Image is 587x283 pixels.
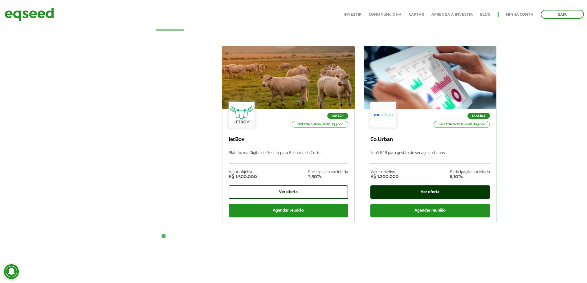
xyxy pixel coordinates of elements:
p: Agtech [327,113,348,119]
div: Agendar reunião [229,204,348,217]
p: JetBov [229,136,348,143]
img: EqSeed [5,6,54,22]
div: Ver oferta [229,185,348,199]
a: Sair [541,10,584,19]
a: Minha conta [506,13,533,17]
a: Investir [344,13,361,17]
button: 1 of 1 [161,233,167,240]
div: Ver oferta [370,185,490,199]
p: SaaS B2B [467,113,490,119]
p: Co.Urban [370,136,490,143]
div: Participação societária [308,170,348,174]
div: Valor objetivo [370,170,399,174]
div: Agendar reunião [370,204,490,217]
a: Blog [480,13,490,17]
div: R$ 1.200.000 [370,174,399,179]
div: 3,50% [308,174,348,179]
div: Valor objetivo [229,170,257,174]
p: Investimento mínimo: R$ 5.000 [434,121,490,128]
p: SaaS B2B para gestão de serviços urbanos [370,151,490,164]
a: Captar [409,13,424,17]
div: R$ 1.500.000 [229,174,257,179]
a: SaaS B2B Investimento mínimo: R$ 5.000 Co.Urban SaaS B2B para gestão de serviços urbanos Valor ob... [364,46,496,222]
div: Participação societária [450,170,490,174]
div: 8,10% [450,174,490,179]
a: Aprenda a investir [431,13,473,17]
a: Como funciona [369,13,402,17]
p: Plataforma Digital de Gestão para Pecuária de Corte [229,151,348,164]
a: Agtech Investimento mínimo: R$ 5.000 JetBov Plataforma Digital de Gestão para Pecuária de Corte V... [222,46,355,222]
p: Investimento mínimo: R$ 5.000 [292,121,348,128]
